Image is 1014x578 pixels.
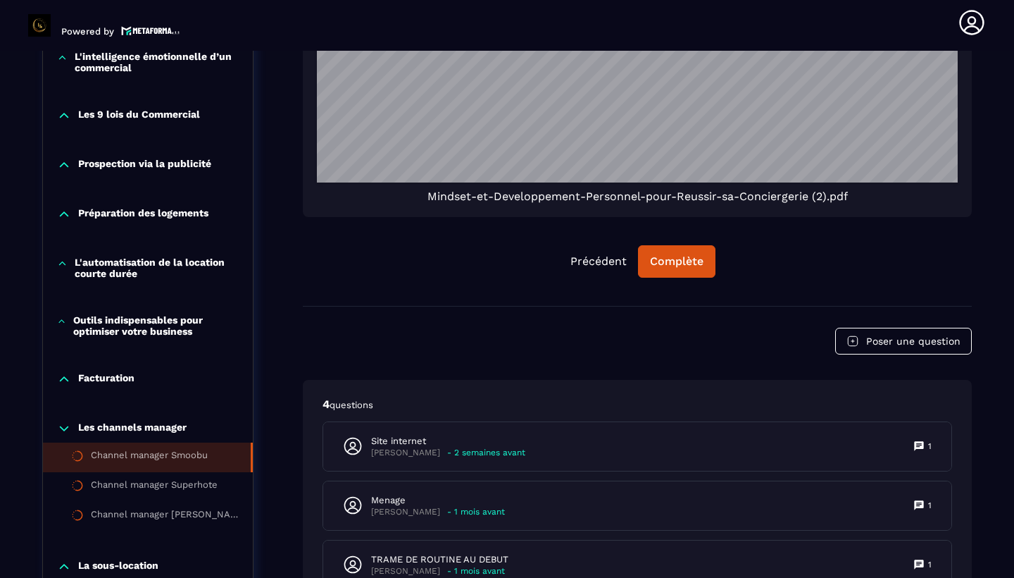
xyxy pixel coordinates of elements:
[78,372,134,386] p: Facturation
[928,500,932,511] p: 1
[330,400,373,410] span: questions
[28,14,51,37] img: logo-branding
[323,397,952,412] p: 4
[91,479,218,495] div: Channel manager Superhote
[928,559,932,570] p: 1
[91,450,208,465] div: Channel manager Smoobu
[91,509,239,524] div: Channel manager [PERSON_NAME]
[447,448,525,458] p: - 2 semaines avant
[371,494,505,507] p: Menage
[650,254,703,269] div: Complète
[371,507,440,517] p: [PERSON_NAME]
[371,553,508,566] p: TRAME DE ROUTINE AU DEBUT
[559,246,638,277] button: Précédent
[835,328,972,355] button: Poser une question
[427,190,848,203] span: Mindset-et-Developpement-Personnel-pour-Reussir-sa-Conciergerie (2).pdf
[447,507,505,517] p: - 1 mois avant
[371,435,525,448] p: Site internet
[371,566,440,577] p: [PERSON_NAME]
[61,26,114,37] p: Powered by
[78,560,158,574] p: La sous-location
[78,158,211,172] p: Prospection via la publicité
[73,314,239,337] p: Outils indispensables pour optimiser votre business
[78,109,200,123] p: Les 9 lois du Commercial
[121,25,180,37] img: logo
[78,422,187,436] p: Les channels manager
[78,207,208,221] p: Préparation des logements
[928,441,932,452] p: 1
[638,245,715,278] button: Complète
[75,51,239,73] p: L'intelligence émotionnelle d’un commercial
[75,257,239,279] p: L'automatisation de la location courte durée
[447,566,505,577] p: - 1 mois avant
[371,448,440,458] p: [PERSON_NAME]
